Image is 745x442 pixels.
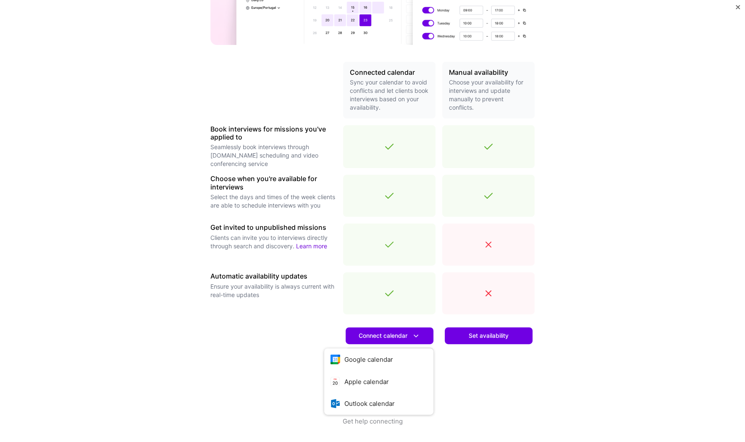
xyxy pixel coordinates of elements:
[350,68,429,76] h3: Connected calendar
[736,5,740,14] button: Close
[296,242,327,250] a: Learn more
[210,234,336,250] p: Clients can invite you to interviews directly through search and discovery.
[210,125,336,141] h3: Book interviews for missions you've applied to
[324,392,433,415] button: Outlook calendar
[210,224,336,232] h3: Get invited to unpublished missions
[324,371,433,393] button: Apple calendar
[449,68,528,76] h3: Manual availability
[210,272,336,280] h3: Automatic availability updates
[331,377,340,387] i: icon AppleCalendar
[331,355,340,364] i: icon Google
[449,78,528,112] p: Choose your availability for interviews and update manually to prevent conflicts.
[469,331,509,340] span: Set availability
[350,78,429,112] p: Sync your calendar to avoid conflicts and let clients book interviews based on your availability.
[331,399,340,408] i: icon OutlookCalendar
[346,327,433,344] button: Connect calendar
[445,327,533,344] button: Set availability
[210,175,336,191] h3: Choose when you're available for interviews
[210,143,336,168] p: Seamlessly book interviews through [DOMAIN_NAME] scheduling and video conferencing service
[412,331,420,340] i: icon DownArrowWhite
[210,282,336,299] p: Ensure your availability is always current with real-time updates
[210,193,336,210] p: Select the days and times of the week clients are able to schedule interviews with you
[359,331,420,340] span: Connect calendar
[346,347,433,364] a: Learn more
[324,348,433,371] button: Google calendar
